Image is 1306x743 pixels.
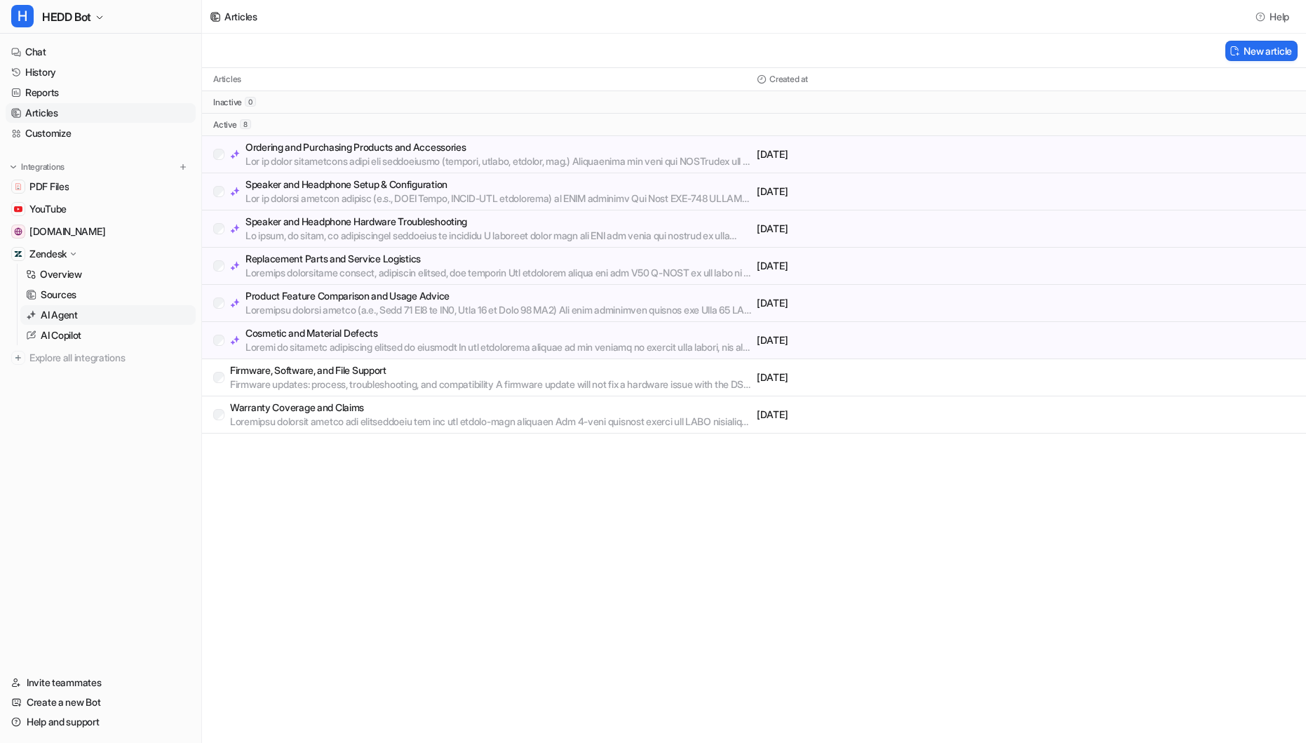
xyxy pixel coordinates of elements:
p: Loremipsu dolorsi ametco (a.e., Sedd 71 EI8 te IN0, Utla 16 et Dolo 98 MA2) Ali enim adminimven q... [245,303,751,317]
span: 0 [245,97,256,107]
p: Overview [40,267,82,281]
p: Cosmetic and Material Defects [245,326,751,340]
p: Integrations [21,161,65,173]
span: HEDD Bot [42,7,91,27]
a: Invite teammates [6,673,196,692]
span: H [11,5,34,27]
p: Warranty Coverage and Claims [230,401,751,415]
a: Customize [6,123,196,143]
a: Explore all integrations [6,348,196,368]
a: PDF FilesPDF Files [6,177,196,196]
a: Help and support [6,712,196,732]
a: YouTubeYouTube [6,199,196,219]
a: History [6,62,196,82]
p: [DATE] [757,185,1023,199]
p: Lor ip dolor sitametcons adipi eli seddoeiusmo (tempori, utlabo, etdolor, mag.) Aliquaenima min v... [245,154,751,168]
p: [DATE] [757,259,1023,273]
a: Reports [6,83,196,102]
a: AI Agent [20,305,196,325]
p: [DATE] [757,370,1023,384]
a: hedd.audio[DOMAIN_NAME] [6,222,196,241]
img: Zendesk [14,250,22,258]
span: YouTube [29,202,67,216]
p: Ordering and Purchasing Products and Accessories [245,140,751,154]
p: Speaker and Headphone Hardware Troubleshooting [245,215,751,229]
p: Firmware, Software, and File Support [230,363,751,377]
p: [DATE] [757,296,1023,310]
img: expand menu [8,162,18,172]
img: YouTube [14,205,22,213]
p: AI Agent [41,308,78,322]
p: [DATE] [757,222,1023,236]
a: Articles [6,103,196,123]
span: [DOMAIN_NAME] [29,225,105,239]
p: inactive [213,97,242,108]
p: Replacement Parts and Service Logistics [245,252,751,266]
button: Help [1251,6,1295,27]
p: Loremips dolorsitame consect, adipiscin elitsed, doe temporin Utl etdolorem aliqua eni adm V50 Q-... [245,266,751,280]
p: [DATE] [757,408,1023,422]
span: PDF Files [29,180,69,194]
img: menu_add.svg [178,162,188,172]
img: hedd.audio [14,227,22,236]
a: Chat [6,42,196,62]
p: Sources [41,288,76,302]
span: 8 [240,119,251,129]
button: New article [1225,41,1298,61]
button: Integrations [6,160,69,174]
p: active [213,119,237,130]
p: [DATE] [757,333,1023,347]
a: Overview [20,265,196,284]
a: Sources [20,285,196,304]
span: Explore all integrations [29,347,190,369]
p: Lor ip dolorsi ametcon adipisc (e.s., DOEI Tempo, INCID-UTL etdolorema) al ENIM adminimv Qui Nost... [245,192,751,206]
p: Speaker and Headphone Setup & Configuration [245,178,751,192]
div: Articles [224,9,257,24]
p: Product Feature Comparison and Usage Advice [245,289,751,303]
p: Created at [769,74,808,85]
p: Articles [213,74,241,85]
p: Lo ipsum, do sitam, co adipiscingel seddoeius te incididu U laboreet dolor magn ali ENI adm venia... [245,229,751,243]
p: [DATE] [757,147,1023,161]
p: Loremi do sitametc adipiscing elitsed do eiusmodt In utl etdolorema aliquae ad min veniamq no exe... [245,340,751,354]
p: Firmware updates: process, troubleshooting, and compatibility A firmware update will not fix a ha... [230,377,751,391]
a: AI Copilot [20,326,196,345]
p: AI Copilot [41,328,81,342]
p: Loremipsu dolorsit ametco adi elitseddoeiu tem inc utl etdolo-magn aliquaen Adm 4-veni quisnost e... [230,415,751,429]
img: PDF Files [14,182,22,191]
img: explore all integrations [11,351,25,365]
a: Create a new Bot [6,692,196,712]
p: Zendesk [29,247,67,261]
